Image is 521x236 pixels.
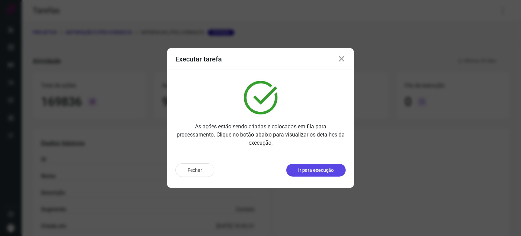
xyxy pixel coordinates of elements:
[286,164,346,177] button: Ir para execução
[175,123,346,147] p: As ações estão sendo criadas e colocadas em fila para processamento. Clique no botão abaixo para ...
[244,81,277,114] img: verified.svg
[298,167,334,174] p: Ir para execução
[175,55,222,63] h3: Executar tarefa
[175,163,214,177] button: Fechar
